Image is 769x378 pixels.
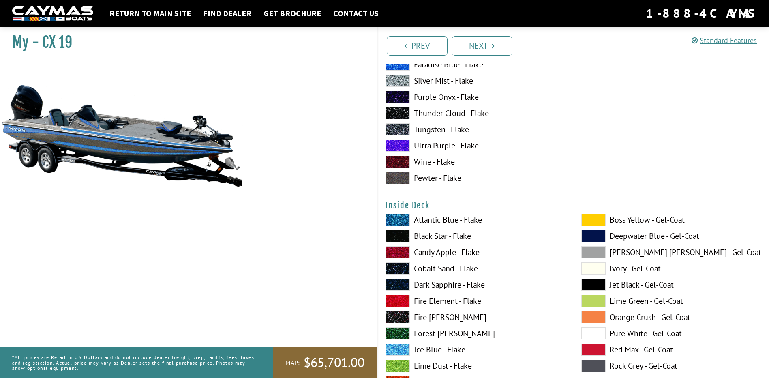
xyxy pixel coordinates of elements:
label: Paradise Blue - Flake [386,58,565,71]
label: Ultra Purple - Flake [386,140,565,152]
label: Wine - Flake [386,156,565,168]
label: Lime Green - Gel-Coat [581,295,761,307]
label: Red Max - Gel-Coat [581,344,761,356]
label: Orange Crush - Gel-Coat [581,311,761,323]
label: Forest [PERSON_NAME] [386,327,565,339]
label: Lime Dust - Flake [386,360,565,372]
label: Black Star - Flake [386,230,565,242]
label: Atlantic Blue - Flake [386,214,565,226]
label: Silver Mist - Flake [386,75,565,87]
a: Contact Us [329,8,383,19]
a: Prev [387,36,448,56]
label: Boss Yellow - Gel-Coat [581,214,761,226]
span: $65,701.00 [304,354,364,371]
a: Next [452,36,512,56]
label: Tungsten - Flake [386,123,565,135]
h4: Inside Deck [386,200,761,210]
a: MAP:$65,701.00 [273,347,377,378]
label: Candy Apple - Flake [386,246,565,258]
label: Fire Element - Flake [386,295,565,307]
div: 1-888-4CAYMAS [646,4,757,22]
h1: My - CX 19 [12,33,356,52]
label: Thunder Cloud - Flake [386,107,565,119]
a: Find Dealer [199,8,255,19]
label: Fire [PERSON_NAME] [386,311,565,323]
label: Jet Black - Gel-Coat [581,279,761,291]
span: MAP: [285,359,300,367]
label: Rock Grey - Gel-Coat [581,360,761,372]
label: Pewter - Flake [386,172,565,184]
label: [PERSON_NAME] [PERSON_NAME] - Gel-Coat [581,246,761,258]
img: white-logo-c9c8dbefe5ff5ceceb0f0178aa75bf4bb51f6bca0971e226c86eb53dfe498488.png [12,6,93,21]
label: Dark Sapphire - Flake [386,279,565,291]
label: Ivory - Gel-Coat [581,262,761,275]
label: Ice Blue - Flake [386,344,565,356]
label: Deepwater Blue - Gel-Coat [581,230,761,242]
a: Standard Features [692,36,757,45]
a: Return to main site [105,8,195,19]
p: *All prices are Retail in US Dollars and do not include dealer freight, prep, tariffs, fees, taxe... [12,350,255,375]
label: Cobalt Sand - Flake [386,262,565,275]
label: Pure White - Gel-Coat [581,327,761,339]
label: Purple Onyx - Flake [386,91,565,103]
a: Get Brochure [259,8,325,19]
